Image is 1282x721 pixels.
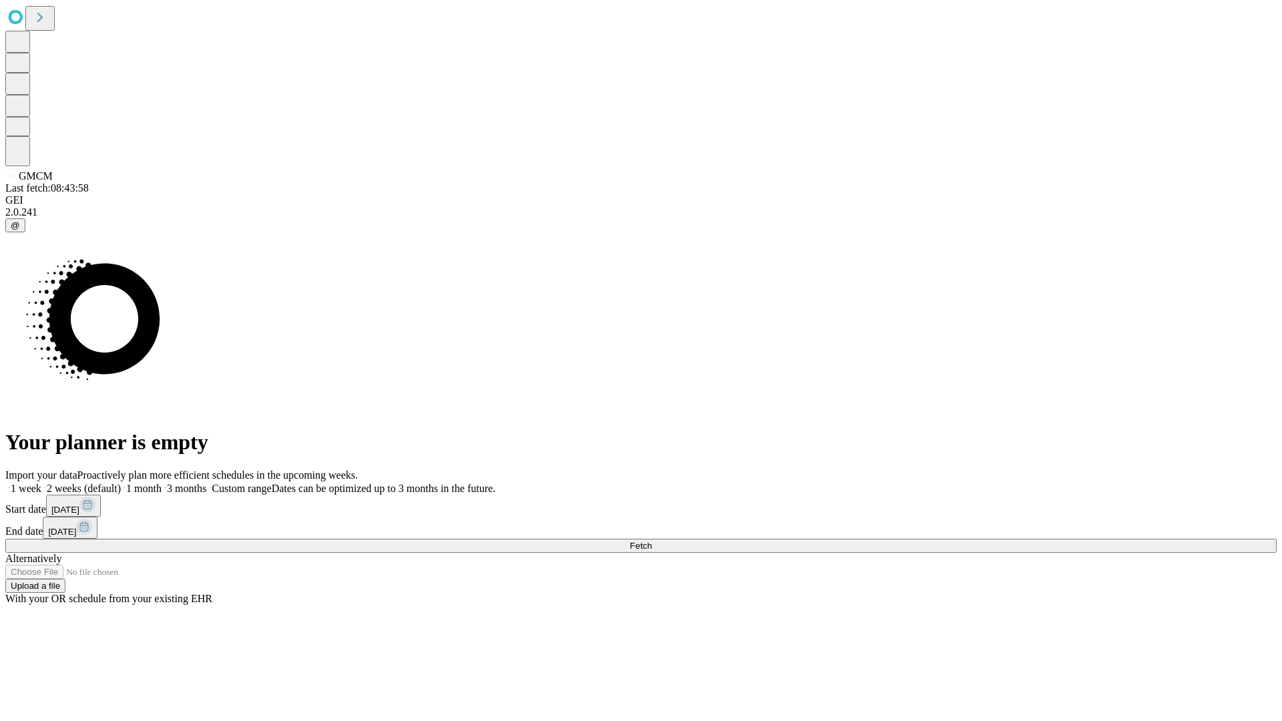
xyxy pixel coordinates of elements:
[126,483,162,494] span: 1 month
[5,182,89,194] span: Last fetch: 08:43:58
[51,505,79,515] span: [DATE]
[212,483,271,494] span: Custom range
[5,553,61,564] span: Alternatively
[5,469,77,481] span: Import your data
[5,517,1277,539] div: End date
[5,206,1277,218] div: 2.0.241
[5,430,1277,455] h1: Your planner is empty
[5,218,25,232] button: @
[272,483,495,494] span: Dates can be optimized up to 3 months in the future.
[167,483,206,494] span: 3 months
[77,469,358,481] span: Proactively plan more efficient schedules in the upcoming weeks.
[46,495,101,517] button: [DATE]
[5,579,65,593] button: Upload a file
[19,170,53,182] span: GMCM
[630,541,652,551] span: Fetch
[48,527,76,537] span: [DATE]
[11,220,20,230] span: @
[47,483,121,494] span: 2 weeks (default)
[43,517,97,539] button: [DATE]
[11,483,41,494] span: 1 week
[5,495,1277,517] div: Start date
[5,194,1277,206] div: GEI
[5,593,212,604] span: With your OR schedule from your existing EHR
[5,539,1277,553] button: Fetch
